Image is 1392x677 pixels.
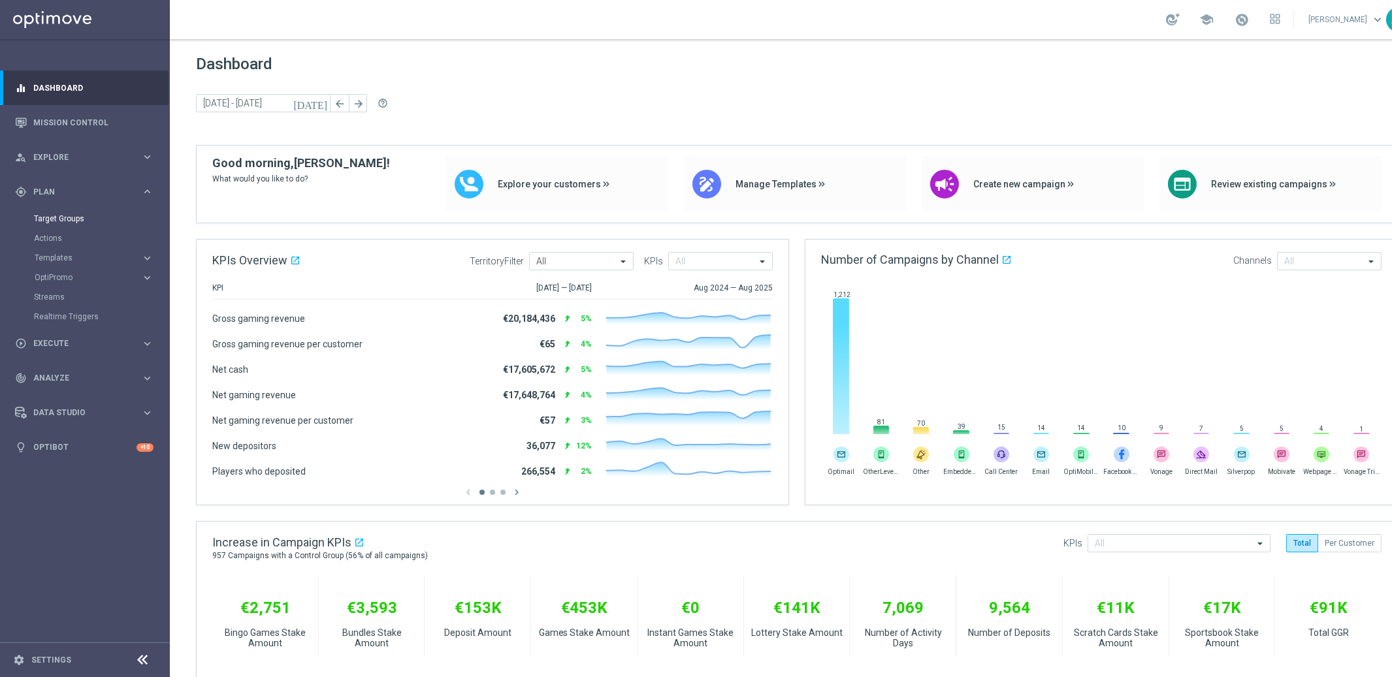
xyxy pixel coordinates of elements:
i: keyboard_arrow_right [141,338,154,350]
div: Target Groups [34,209,169,228]
div: Data Studio [15,407,141,418]
button: person_search Explore keyboard_arrow_right [14,152,154,163]
i: person_search [15,151,27,163]
div: Templates [35,254,141,262]
button: Data Studio keyboard_arrow_right [14,407,154,418]
i: keyboard_arrow_right [141,151,154,163]
div: +10 [137,443,154,452]
div: OptiPromo [35,274,141,281]
i: keyboard_arrow_right [141,252,154,264]
i: keyboard_arrow_right [141,272,154,284]
i: play_circle_outline [15,338,27,349]
div: Analyze [15,372,141,384]
button: play_circle_outline Execute keyboard_arrow_right [14,338,154,349]
button: lightbulb Optibot +10 [14,442,154,452]
i: keyboard_arrow_right [141,372,154,385]
a: Realtime Triggers [34,311,136,322]
span: Explore [33,153,141,161]
div: Realtime Triggers [34,307,169,326]
div: Plan [15,186,141,198]
div: Execute [15,338,141,349]
span: Templates [35,254,128,262]
a: Mission Control [33,105,154,140]
a: Settings [31,656,71,664]
i: lightbulb [15,441,27,453]
div: Dashboard [15,71,154,105]
a: [PERSON_NAME]keyboard_arrow_down [1307,10,1386,29]
a: Actions [34,233,136,244]
div: OptiPromo [34,268,169,287]
button: equalizer Dashboard [14,83,154,93]
a: Streams [34,292,136,302]
button: track_changes Analyze keyboard_arrow_right [14,373,154,383]
button: gps_fixed Plan keyboard_arrow_right [14,187,154,197]
i: equalizer [15,82,27,94]
button: Mission Control [14,118,154,128]
span: Plan [33,188,141,196]
i: gps_fixed [15,186,27,198]
i: keyboard_arrow_right [141,185,154,198]
i: keyboard_arrow_right [141,407,154,419]
span: OptiPromo [35,274,128,281]
span: school [1199,12,1214,27]
div: Templates [34,248,169,268]
i: track_changes [15,372,27,384]
a: Target Groups [34,213,136,224]
span: Analyze [33,374,141,382]
button: OptiPromo keyboard_arrow_right [34,272,154,283]
div: Streams [34,287,169,307]
span: Execute [33,339,141,347]
i: settings [13,654,25,666]
span: keyboard_arrow_down [1370,12,1385,27]
span: Data Studio [33,409,141,417]
div: Mission Control [15,105,154,140]
a: Dashboard [33,71,154,105]
button: Templates keyboard_arrow_right [34,253,154,263]
div: Explore [15,151,141,163]
div: Optibot [15,430,154,465]
a: Optibot [33,430,137,465]
div: Actions [34,228,169,248]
